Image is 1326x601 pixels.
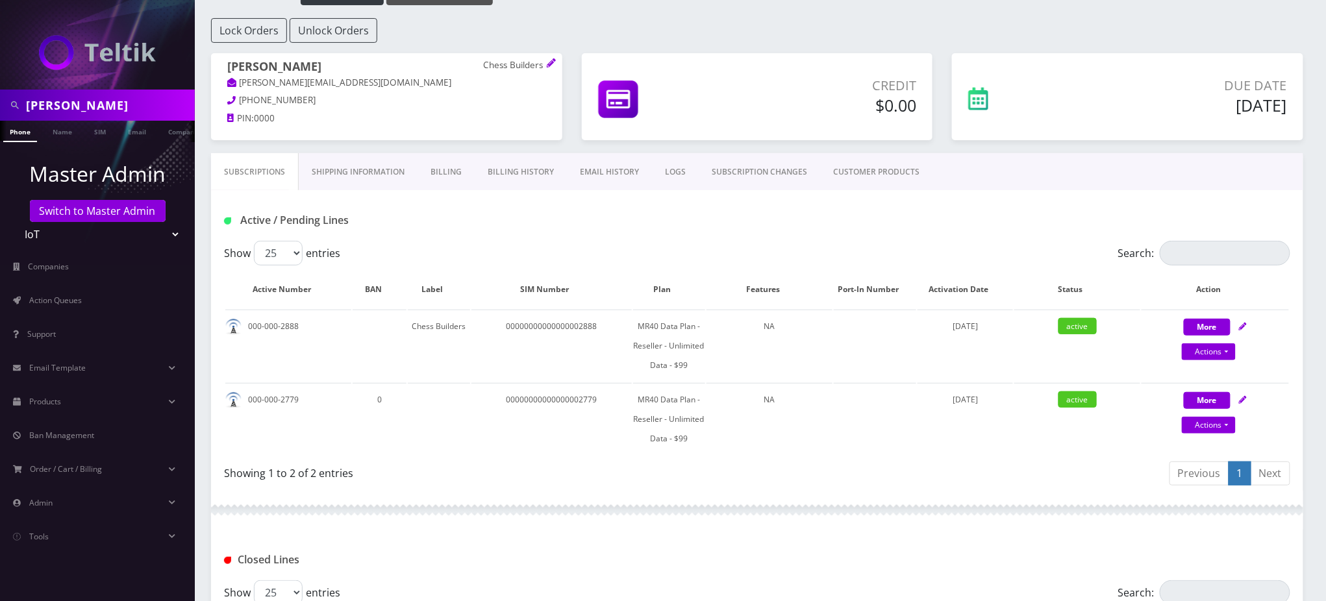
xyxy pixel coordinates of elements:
[254,241,303,265] select: Showentries
[1081,76,1287,95] p: Due Date
[225,271,351,308] th: Active Number: activate to sort column ascending
[1170,461,1229,485] a: Previous
[707,271,832,308] th: Features: activate to sort column ascending
[240,94,316,106] span: [PHONE_NUMBER]
[211,153,299,191] a: Subscriptions
[224,557,231,564] img: Closed Lines
[1058,391,1097,408] span: active
[408,271,469,308] th: Label: activate to sort column ascending
[211,18,287,43] button: Lock Orders
[224,217,231,225] img: Active / Pending Lines
[418,153,475,191] a: Billing
[225,392,242,408] img: default.png
[29,430,94,441] span: Ban Management
[1160,241,1290,265] input: Search:
[29,295,82,306] span: Action Queues
[31,463,103,474] span: Order / Cart / Billing
[1081,95,1287,115] h5: [DATE]
[820,153,932,191] a: CUSTOMER PRODUCTS
[471,383,632,455] td: 00000000000000002779
[471,310,632,382] td: 00000000000000002888
[224,241,340,265] label: Show entries
[707,383,832,455] td: NA
[88,121,112,141] a: SIM
[227,60,546,76] h1: [PERSON_NAME]
[699,153,820,191] a: SUBSCRIPTION CHANGES
[633,310,705,382] td: MR40 Data Plan - Reseller - Unlimited Data - $99
[299,153,418,191] a: Shipping Information
[1251,461,1290,485] a: Next
[1118,241,1290,265] label: Search:
[633,383,705,455] td: MR40 Data Plan - Reseller - Unlimited Data - $99
[224,554,566,566] h1: Closed Lines
[224,214,566,227] h1: Active / Pending Lines
[30,200,166,222] a: Switch to Master Admin
[834,271,916,308] th: Port-In Number: activate to sort column ascending
[27,328,56,339] span: Support
[353,271,407,308] th: BAN: activate to sort column ascending
[29,261,69,272] span: Companies
[408,310,469,382] td: Chess Builders
[353,383,407,455] td: 0
[633,271,705,308] th: Plan: activate to sort column ascending
[29,497,53,508] span: Admin
[290,18,377,43] button: Unlock Orders
[225,383,351,455] td: 000-000-2779
[29,396,61,407] span: Products
[1182,343,1236,360] a: Actions
[567,153,652,191] a: EMAIL HISTORY
[953,321,978,332] span: [DATE]
[707,310,832,382] td: NA
[29,531,49,542] span: Tools
[227,77,452,90] a: [PERSON_NAME][EMAIL_ADDRESS][DOMAIN_NAME]
[121,121,153,141] a: Email
[652,153,699,191] a: LOGS
[1229,461,1251,485] a: 1
[739,76,917,95] p: Credit
[227,112,254,125] a: PIN:
[953,394,978,405] span: [DATE]
[46,121,79,141] a: Name
[484,60,546,71] p: Chess Builders
[918,271,1013,308] th: Activation Date: activate to sort column ascending
[1058,318,1097,334] span: active
[475,153,567,191] a: Billing History
[1142,271,1289,308] th: Action: activate to sort column ascending
[1182,417,1236,434] a: Actions
[225,319,242,335] img: default.png
[254,112,275,124] span: 0000
[739,95,917,115] h5: $0.00
[225,310,351,382] td: 000-000-2888
[224,460,747,481] div: Showing 1 to 2 of 2 entries
[1014,271,1140,308] th: Status: activate to sort column ascending
[1184,319,1231,336] button: More
[471,271,632,308] th: SIM Number: activate to sort column ascending
[3,121,37,142] a: Phone
[1184,392,1231,409] button: More
[26,93,192,117] input: Search in Company
[29,362,86,373] span: Email Template
[162,121,205,141] a: Company
[39,35,156,70] img: IoT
